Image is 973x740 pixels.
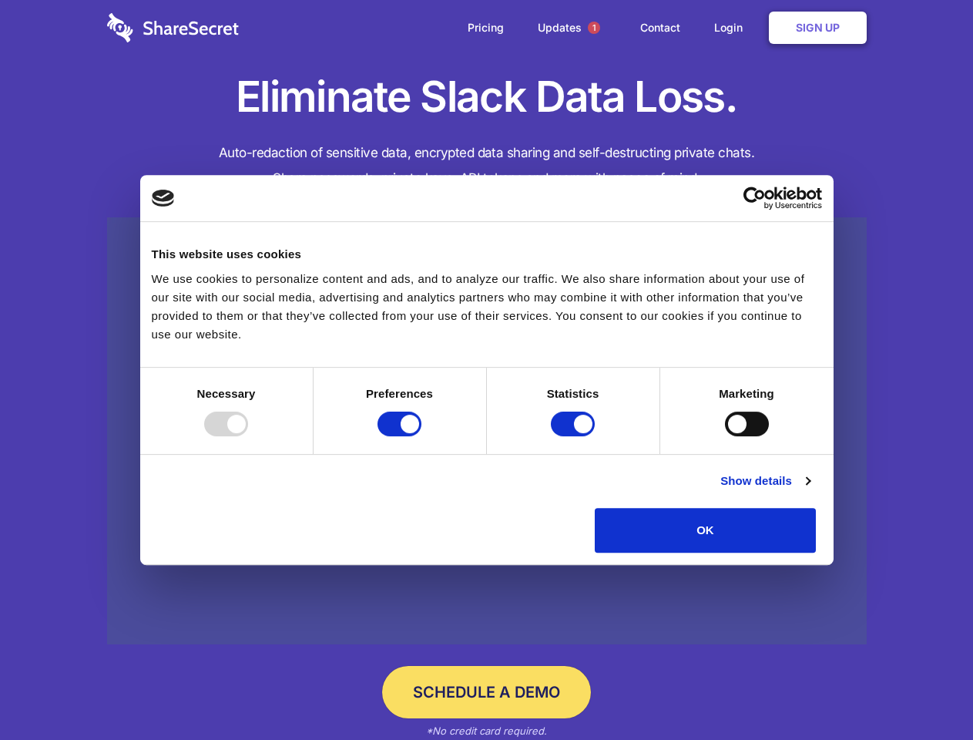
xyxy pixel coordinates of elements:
h1: Eliminate Slack Data Loss. [107,69,867,125]
em: *No credit card required. [426,725,547,737]
img: logo-wordmark-white-trans-d4663122ce5f474addd5e946df7df03e33cb6a1c49d2221995e7729f52c070b2.svg [107,13,239,42]
button: OK [595,508,816,553]
strong: Preferences [366,387,433,400]
div: This website uses cookies [152,245,822,264]
h4: Auto-redaction of sensitive data, encrypted data sharing and self-destructing private chats. Shar... [107,140,867,191]
strong: Necessary [197,387,256,400]
strong: Marketing [719,387,774,400]
a: Login [699,4,766,52]
span: 1 [588,22,600,34]
a: Sign Up [769,12,867,44]
img: logo [152,190,175,207]
a: Schedule a Demo [382,666,591,718]
a: Contact [625,4,696,52]
strong: Statistics [547,387,599,400]
a: Show details [720,472,810,490]
a: Wistia video thumbnail [107,217,867,645]
div: We use cookies to personalize content and ads, and to analyze our traffic. We also share informat... [152,270,822,344]
a: Usercentrics Cookiebot - opens in a new window [687,187,822,210]
a: Pricing [452,4,519,52]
